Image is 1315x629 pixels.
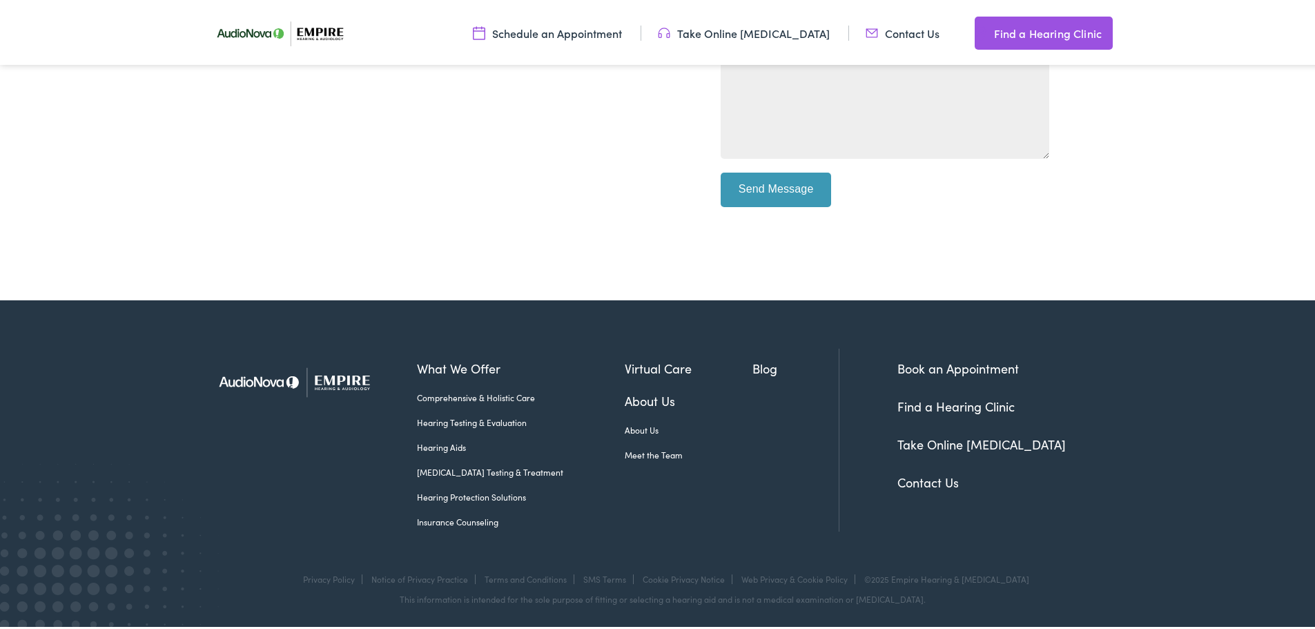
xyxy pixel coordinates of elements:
[417,356,625,375] a: What We Offer
[473,23,485,38] img: utility icon
[207,592,1118,601] div: This information is intended for the sole purpose of fitting or selecting a hearing aid and is no...
[975,14,1113,47] a: Find a Hearing Clinic
[473,23,622,38] a: Schedule an Appointment
[625,446,753,458] a: Meet the Team
[417,438,625,451] a: Hearing Aids
[857,572,1029,581] div: ©2025 Empire Hearing & [MEDICAL_DATA]
[207,346,397,413] img: Empire Hearing & Audiology
[625,356,753,375] a: Virtual Care
[417,389,625,401] a: Comprehensive & Holistic Care
[897,433,1066,450] a: Take Online [MEDICAL_DATA]
[485,570,567,582] a: Terms and Conditions
[897,395,1015,412] a: Find a Hearing Clinic
[897,357,1019,374] a: Book an Appointment
[752,356,839,375] a: Blog
[371,570,468,582] a: Notice of Privacy Practice
[417,488,625,501] a: Hearing Protection Solutions
[303,570,355,582] a: Privacy Policy
[643,570,725,582] a: Cookie Privacy Notice
[625,389,753,407] a: About Us
[658,23,830,38] a: Take Online [MEDICAL_DATA]
[417,513,625,525] a: Insurance Counseling
[417,463,625,476] a: [MEDICAL_DATA] Testing & Treatment
[741,570,848,582] a: Web Privacy & Cookie Policy
[658,23,670,38] img: utility icon
[866,23,939,38] a: Contact Us
[975,22,987,39] img: utility icon
[625,421,753,434] a: About Us
[897,471,959,488] a: Contact Us
[417,414,625,426] a: Hearing Testing & Evaluation
[721,170,831,204] input: Send Message
[583,570,626,582] a: SMS Terms
[866,23,878,38] img: utility icon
